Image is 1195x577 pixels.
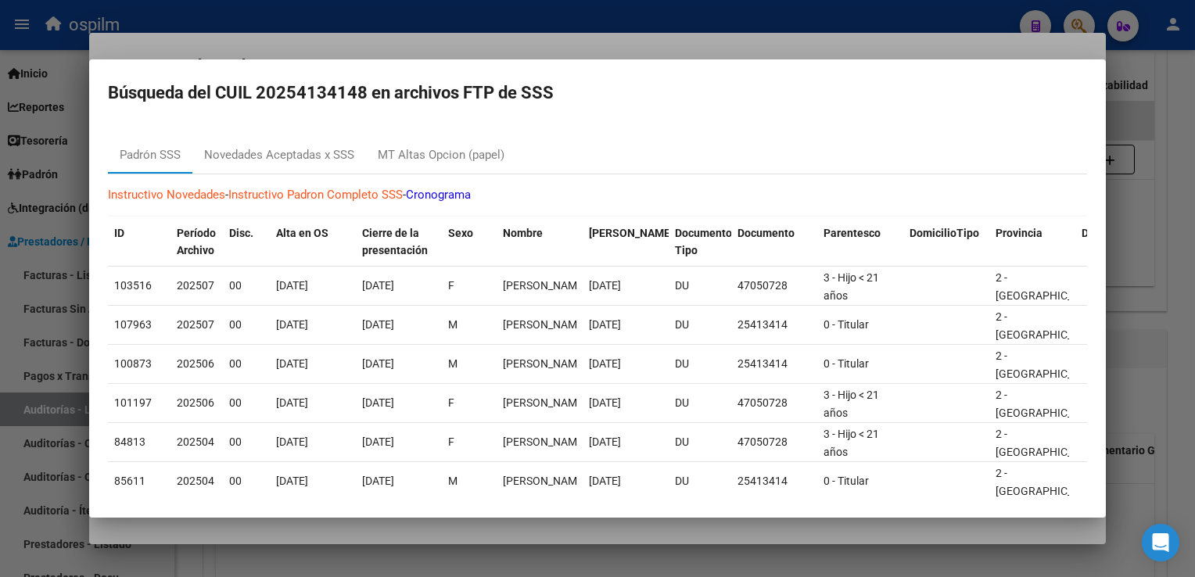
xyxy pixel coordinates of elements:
[362,279,394,292] span: [DATE]
[996,349,1101,380] span: 2 - [GEOGRAPHIC_DATA]
[1075,217,1161,268] datatable-header-cell: Departamento
[448,227,473,239] span: Sexo
[448,357,458,370] span: M
[675,472,725,490] div: DU
[229,472,264,490] div: 00
[177,435,214,448] span: 202504
[583,217,669,268] datatable-header-cell: Fecha Nac.
[406,188,471,202] a: Cronograma
[824,357,869,370] span: 0 - Titular
[503,475,587,487] span: SCORZO CHRISTIAN JOSE
[108,78,1087,108] h2: Búsqueda del CUIL 20254134148 en archivos FTP de SSS
[114,475,145,487] span: 85611
[589,318,621,331] span: [DATE]
[589,435,621,448] span: [DATE]
[108,217,170,268] datatable-header-cell: ID
[1142,524,1179,561] div: Open Intercom Messenger
[229,394,264,412] div: 00
[675,394,725,412] div: DU
[229,316,264,334] div: 00
[996,271,1101,302] span: 2 - [GEOGRAPHIC_DATA]
[675,277,725,295] div: DU
[362,357,394,370] span: [DATE]
[910,227,979,239] span: DomicilioTipo
[448,318,458,331] span: M
[114,227,124,239] span: ID
[737,433,811,451] div: 47050728
[503,357,587,370] span: SCORZO CHRISTIAN JOSE
[276,279,308,292] span: [DATE]
[503,279,587,292] span: SCORZO SOFIA A.
[996,467,1101,497] span: 2 - [GEOGRAPHIC_DATA]
[114,435,145,448] span: 84813
[108,188,225,202] a: Instructivo Novedades
[229,433,264,451] div: 00
[824,389,879,419] span: 3 - Hijo < 21 años
[737,355,811,373] div: 25413414
[824,227,881,239] span: Parentesco
[824,318,869,331] span: 0 - Titular
[378,146,504,164] div: MT Altas Opcion (papel)
[362,435,394,448] span: [DATE]
[675,433,725,451] div: DU
[589,357,621,370] span: [DATE]
[503,318,587,331] span: SCORZO CHRISTIAN JOSE
[996,428,1101,458] span: 2 - [GEOGRAPHIC_DATA]
[448,435,454,448] span: F
[731,217,817,268] datatable-header-cell: Documento
[276,396,308,409] span: [DATE]
[270,217,356,268] datatable-header-cell: Alta en OS
[177,279,214,292] span: 202507
[675,316,725,334] div: DU
[448,279,454,292] span: F
[114,357,152,370] span: 100873
[177,475,214,487] span: 202504
[356,217,442,268] datatable-header-cell: Cierre de la presentación
[669,217,731,268] datatable-header-cell: Documento Tipo
[824,271,879,302] span: 3 - Hijo < 21 años
[229,277,264,295] div: 00
[503,227,543,239] span: Nombre
[170,217,223,268] datatable-header-cell: Período Archivo
[442,217,497,268] datatable-header-cell: Sexo
[503,435,587,448] span: SCORZO SOFIA A.
[503,396,587,409] span: SCORZO SOFIA A.
[276,357,308,370] span: [DATE]
[114,396,152,409] span: 101197
[177,318,214,331] span: 202507
[737,316,811,334] div: 25413414
[996,389,1101,419] span: 2 - [GEOGRAPHIC_DATA]
[589,279,621,292] span: [DATE]
[276,435,308,448] span: [DATE]
[903,217,989,268] datatable-header-cell: DomicilioTipo
[817,217,903,268] datatable-header-cell: Parentesco
[362,396,394,409] span: [DATE]
[228,188,403,202] a: Instructivo Padron Completo SSS
[362,318,394,331] span: [DATE]
[589,475,621,487] span: [DATE]
[362,475,394,487] span: [DATE]
[448,396,454,409] span: F
[362,227,428,257] span: Cierre de la presentación
[229,227,253,239] span: Disc.
[223,217,270,268] datatable-header-cell: Disc.
[1082,227,1154,239] span: Departamento
[589,396,621,409] span: [DATE]
[737,227,795,239] span: Documento
[737,277,811,295] div: 47050728
[177,227,216,257] span: Período Archivo
[114,279,152,292] span: 103516
[589,227,676,239] span: [PERSON_NAME].
[276,318,308,331] span: [DATE]
[675,355,725,373] div: DU
[448,475,458,487] span: M
[204,146,354,164] div: Novedades Aceptadas x SSS
[996,227,1042,239] span: Provincia
[108,186,1087,204] p: - -
[177,396,214,409] span: 202506
[114,318,152,331] span: 107963
[177,357,214,370] span: 202506
[737,394,811,412] div: 47050728
[276,227,328,239] span: Alta en OS
[824,475,869,487] span: 0 - Titular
